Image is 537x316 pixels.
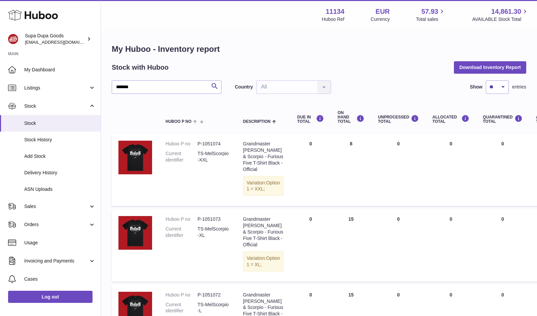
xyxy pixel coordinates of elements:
span: 14,861.30 [491,7,521,16]
div: Variation: [243,251,284,272]
span: Option 1 = XXL; [247,180,280,192]
div: Grandmaster [PERSON_NAME] & Scorpio - Furious Five T-Shirt Black - Official [243,141,284,172]
span: 0 [501,141,504,146]
td: 0 [426,134,476,206]
td: 0 [290,209,331,281]
span: ASN Uploads [24,186,96,192]
span: Listings [24,85,88,91]
dt: Current identifier [166,302,198,314]
div: Variation: [243,176,284,196]
dt: Huboo P no [166,216,198,222]
td: 0 [426,209,476,281]
div: Currency [371,16,390,23]
span: AVAILABLE Stock Total [472,16,529,23]
div: ALLOCATED Total [432,115,469,124]
img: hello@slayalldayofficial.com [8,34,18,44]
span: Sales [24,203,88,210]
td: 0 [371,134,426,206]
label: Show [470,84,482,90]
strong: 11134 [326,7,345,16]
td: 15 [331,209,371,281]
span: My Dashboard [24,67,96,73]
div: ON HAND Total [337,111,364,124]
div: Huboo Ref [322,16,345,23]
span: Invoicing and Payments [24,258,88,264]
span: Delivery History [24,170,96,176]
span: 0 [501,216,504,222]
dd: TS-MelScorpio-XXL [198,150,229,163]
dt: Huboo P no [166,292,198,298]
img: product image [118,216,152,250]
span: 57.93 [421,7,438,16]
dt: Current identifier [166,226,198,239]
span: Add Stock [24,153,96,160]
td: 8 [331,134,371,206]
div: Grandmaster [PERSON_NAME] & Scorpio - Furious Five T-Shirt Black - Official [243,216,284,248]
strong: EUR [375,7,390,16]
dt: Huboo P no [166,141,198,147]
h2: Stock with Huboo [112,63,169,72]
dt: Current identifier [166,150,198,163]
a: 57.93 Total sales [416,7,446,23]
a: 14,861.30 AVAILABLE Stock Total [472,7,529,23]
img: product image [118,141,152,174]
dd: P-1051074 [198,141,229,147]
span: [EMAIL_ADDRESS][DOMAIN_NAME] [25,39,99,45]
dd: P-1051072 [198,292,229,298]
dd: TS-MelScorpio-XL [198,226,229,239]
span: Cases [24,276,96,282]
span: Orders [24,221,88,228]
a: Log out [8,291,93,303]
span: Stock History [24,137,96,143]
span: Stock [24,120,96,127]
span: Description [243,119,271,124]
label: Country [235,84,253,90]
td: 0 [371,209,426,281]
span: Usage [24,240,96,246]
dd: P-1051073 [198,216,229,222]
span: entries [512,84,526,90]
div: UNPROCESSED Total [378,115,419,124]
span: Stock [24,103,88,109]
div: Supa Dupa Goods [25,33,85,45]
div: DUE IN TOTAL [297,115,324,124]
span: Huboo P no [166,119,191,124]
dd: TS-MelScorpio-L [198,302,229,314]
h1: My Huboo - Inventory report [112,44,526,55]
button: Download Inventory Report [454,61,526,73]
span: 0 [501,292,504,297]
div: QUARANTINED Total [483,115,523,124]
span: Total sales [416,16,446,23]
td: 0 [290,134,331,206]
span: Option 1 = XL; [247,255,280,267]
